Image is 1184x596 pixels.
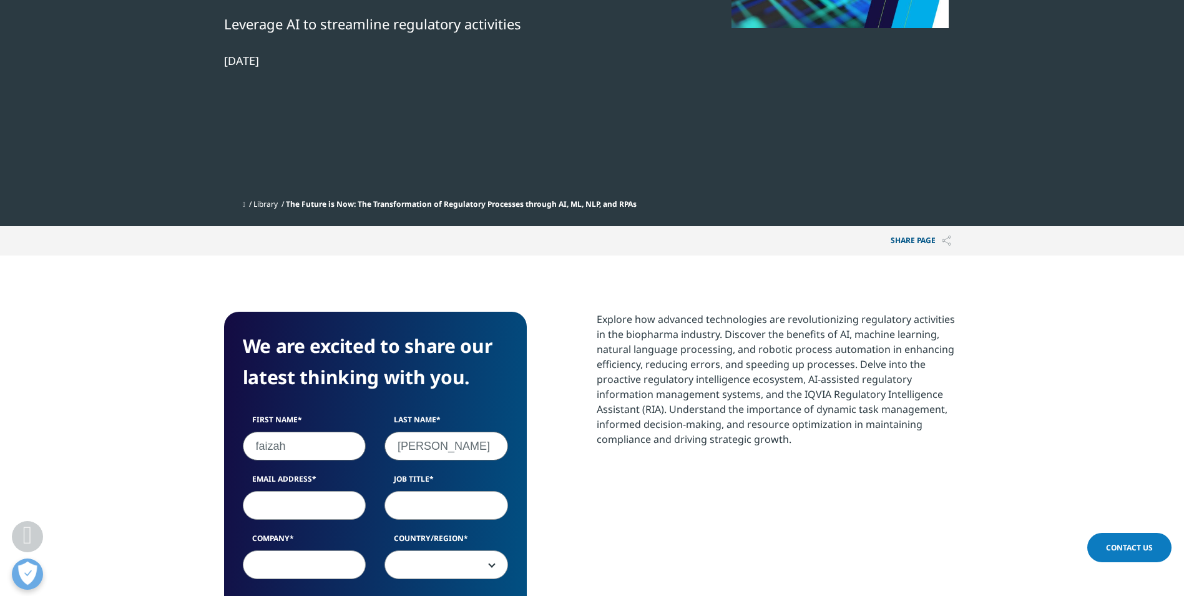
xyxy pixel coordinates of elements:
a: Contact Us [1087,533,1172,562]
div: [DATE] [224,53,652,68]
p: Share PAGE [881,226,961,256]
label: Last Name [384,414,508,432]
a: Library [253,199,278,209]
label: Country/Region [384,533,508,550]
label: Company [243,533,366,550]
img: Share PAGE [942,236,951,246]
label: Email Address [243,474,366,491]
label: First Name [243,414,366,432]
button: Share PAGEShare PAGE [881,226,961,256]
p: Explore how advanced technologies are revolutionizing regulatory activities in the biopharma indu... [597,312,961,456]
label: Job Title [384,474,508,491]
button: Open Preferences [12,559,43,590]
span: The Future is Now: The Transformation of Regulatory Processes through AI, ML, NLP, and RPAs [286,199,637,209]
span: Contact Us [1106,542,1153,553]
div: Leverage AI to streamline regulatory activities [224,13,652,34]
h4: We are excited to share our latest thinking with you. [243,330,508,393]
